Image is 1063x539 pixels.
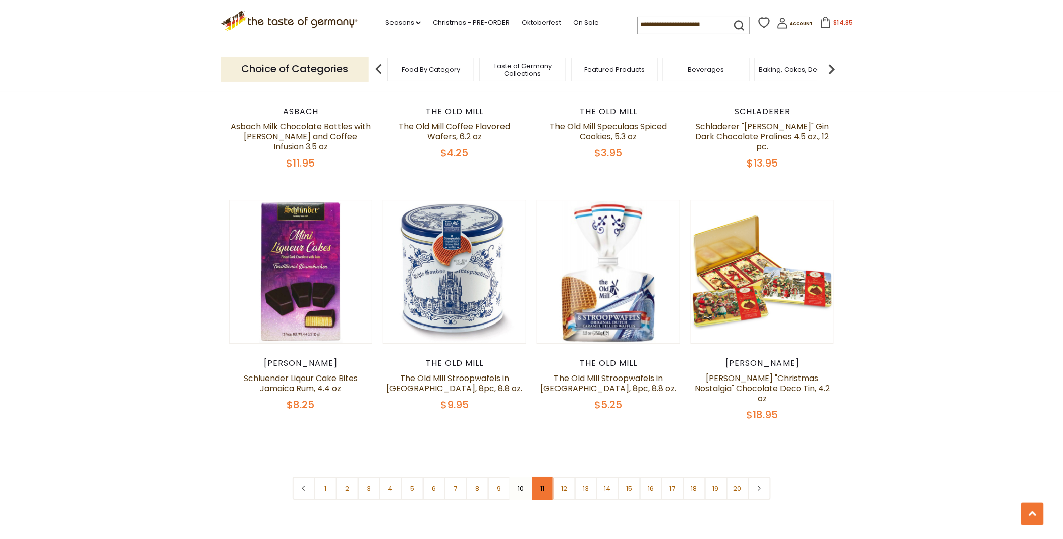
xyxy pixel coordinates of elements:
img: The Old Mill Stroopwafels in Tin, 8pc, 8.8 oz. [383,200,526,343]
div: The Old Mill [383,106,527,117]
a: Oktoberfest [522,17,561,28]
span: $8.25 [287,398,314,412]
div: The Old Mill [537,358,681,368]
a: 19 [705,477,728,500]
img: The Old Mill Stroopwafels in Bag, 8pc, 8.8 oz. [537,200,680,343]
a: [PERSON_NAME] "Christmas Nostalgia" Chocolate Deco Tin, 4.2 oz [695,372,830,404]
a: 2 [336,477,359,500]
a: 12 [553,477,576,500]
span: $4.25 [440,146,468,160]
a: 4 [379,477,402,500]
img: next arrow [822,59,842,79]
a: The Old Mill Coffee Flavored Wafers, 6.2 oz [399,121,510,142]
a: 18 [683,477,706,500]
a: On Sale [573,17,599,28]
a: 13 [575,477,597,500]
span: $14.85 [833,18,853,27]
a: 17 [661,477,684,500]
a: 11 [531,477,554,500]
a: The Old Mill Speculaas Spiced Cookies, 5.3 oz [550,121,667,142]
span: $13.95 [747,156,778,170]
a: Christmas - PRE-ORDER [433,17,510,28]
a: Account [777,18,813,32]
a: 6 [423,477,445,500]
span: $18.95 [747,408,778,422]
div: [PERSON_NAME] [229,358,373,368]
a: Seasons [385,17,421,28]
div: Schladerer [691,106,834,117]
a: Featured Products [584,66,645,73]
button: $14.85 [815,17,858,32]
a: Beverages [688,66,724,73]
a: The Old Mill Stroopwafels in [GEOGRAPHIC_DATA], 8pc, 8.8 oz. [386,372,522,394]
a: 14 [596,477,619,500]
a: 20 [726,477,749,500]
a: The Old Mill Stroopwafels in [GEOGRAPHIC_DATA], 8pc, 8.8 oz. [541,372,677,394]
a: 1 [314,477,337,500]
div: [PERSON_NAME] [691,358,834,368]
a: 8 [466,477,489,500]
span: $9.95 [440,398,469,412]
a: Asbach Milk Chocolate Bottles with [PERSON_NAME] and Coffee Infusion 3.5 oz [231,121,371,152]
a: 5 [401,477,424,500]
a: Schladerer "[PERSON_NAME]" Gin Dark Chocolate Pralines 4.5 oz., 12 pc. [696,121,829,152]
span: $11.95 [286,156,315,170]
a: 7 [444,477,467,500]
a: 15 [618,477,641,500]
span: Account [790,21,813,27]
span: $3.95 [595,146,623,160]
div: The Old Mill [383,358,527,368]
a: 9 [488,477,511,500]
a: Baking, Cakes, Desserts [759,66,837,73]
img: Heidel "Christmas Nostalgia" Chocolate Deco Tin, 4.2 oz [691,200,834,343]
a: Schluender Liqour Cake Bites Jamaica Rum, 4.4 oz [244,372,358,394]
div: Asbach [229,106,373,117]
span: $5.25 [595,398,623,412]
p: Choice of Categories [221,57,369,81]
a: Taste of Germany Collections [482,62,563,77]
a: Food By Category [402,66,460,73]
a: 16 [640,477,662,500]
div: The Old Mill [537,106,681,117]
a: 3 [358,477,380,500]
img: previous arrow [369,59,389,79]
img: Schluender Liqour Cake Bites Jamaica Rum, 4.4 oz [230,200,372,343]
